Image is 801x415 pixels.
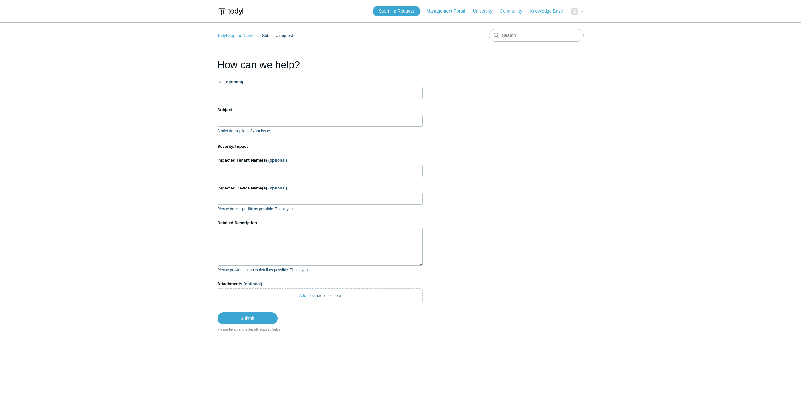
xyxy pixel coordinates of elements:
p: Please be as specific as possible. Thank you. [218,206,423,212]
span: (optional) [243,281,262,286]
img: Todyl Support Center Help Center home page [218,6,244,17]
span: (optional) [268,186,287,190]
a: Community [500,8,529,15]
input: Search [489,29,584,42]
label: Severity/Impact [218,143,423,150]
label: Impacted Device Name(s) [218,185,423,191]
li: Submit a request [257,33,293,38]
div: Please be sure to enter all required fields. [218,327,423,332]
label: Subject [218,107,423,113]
a: Knowledge Base [530,8,569,15]
a: Todyl Support Center [218,33,256,38]
p: A brief description of your issue. [218,128,423,134]
h1: How can we help? [218,57,423,72]
li: Todyl Support Center [218,33,257,38]
span: (optional) [224,80,243,84]
label: Attachments [218,281,423,287]
p: Please provide as much detail as possible. Thank you. [218,267,423,273]
a: Submit a Request [373,6,420,16]
label: CC [218,79,423,85]
span: (optional) [268,158,287,163]
label: Impacted Tenant Name(s) [218,157,423,164]
input: Submit [218,312,278,324]
a: Management Portal [427,8,471,15]
label: Detailed Description [218,220,423,226]
a: University [473,8,498,15]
